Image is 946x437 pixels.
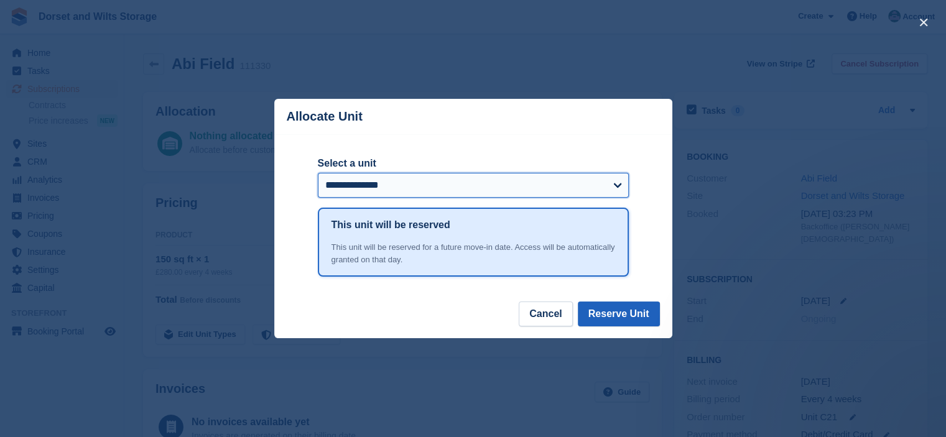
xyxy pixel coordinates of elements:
[519,301,572,326] button: Cancel
[914,12,934,32] button: close
[332,241,615,265] div: This unit will be reserved for a future move-in date. Access will be automatically granted on tha...
[287,109,363,124] p: Allocate Unit
[578,301,660,326] button: Reserve Unit
[318,156,629,171] label: Select a unit
[332,218,450,232] h1: This unit will be reserved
